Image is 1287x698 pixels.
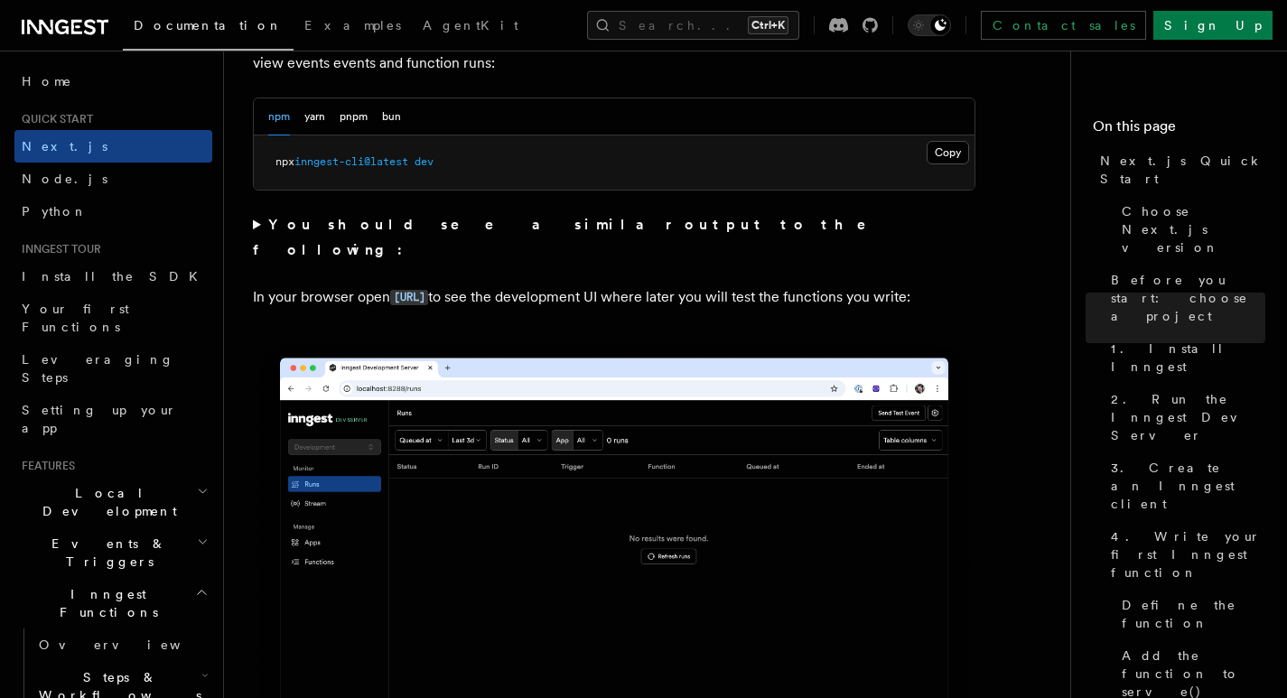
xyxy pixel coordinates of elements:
button: yarn [304,98,325,135]
span: Your first Functions [22,302,129,334]
a: 2. Run the Inngest Dev Server [1104,383,1265,451]
code: [URL] [390,290,428,305]
h4: On this page [1093,116,1265,144]
strong: You should see a similar output to the following: [253,216,891,258]
button: Copy [927,141,969,164]
span: 4. Write your first Inngest function [1111,527,1265,582]
span: Python [22,204,88,219]
a: Sign Up [1153,11,1273,40]
button: Toggle dark mode [908,14,951,36]
button: Search...Ctrl+K [587,11,799,40]
span: Events & Triggers [14,535,197,571]
button: bun [382,98,401,135]
a: 3. Create an Inngest client [1104,451,1265,520]
a: Home [14,65,212,98]
a: Node.js [14,163,212,195]
button: pnpm [340,98,368,135]
span: 2. Run the Inngest Dev Server [1111,390,1265,444]
span: Overview [39,638,225,652]
span: Next.js [22,139,107,154]
a: Overview [32,628,212,661]
a: Python [14,195,212,228]
button: Inngest Functions [14,578,212,628]
button: npm [268,98,290,135]
span: Home [22,72,72,90]
span: 3. Create an Inngest client [1111,459,1265,513]
a: Define the function [1114,589,1265,639]
a: Before you start: choose a project [1104,264,1265,332]
span: Leveraging Steps [22,352,174,385]
a: 4. Write your first Inngest function [1104,520,1265,589]
a: Next.js [14,130,212,163]
span: npx [275,155,294,168]
span: Features [14,459,75,473]
a: Next.js Quick Start [1093,144,1265,195]
span: Quick start [14,112,93,126]
a: Leveraging Steps [14,343,212,394]
a: AgentKit [412,5,529,49]
p: In your browser open to see the development UI where later you will test the functions you write: [253,284,975,311]
span: dev [415,155,434,168]
span: Next.js Quick Start [1100,152,1265,188]
a: 1. Install Inngest [1104,332,1265,383]
span: Examples [304,18,401,33]
a: Choose Next.js version [1114,195,1265,264]
span: 1. Install Inngest [1111,340,1265,376]
a: Documentation [123,5,294,51]
span: AgentKit [423,18,518,33]
span: inngest-cli@latest [294,155,408,168]
kbd: Ctrl+K [748,16,788,34]
button: Local Development [14,477,212,527]
span: Install the SDK [22,269,209,284]
a: Setting up your app [14,394,212,444]
button: Events & Triggers [14,527,212,578]
a: [URL] [390,288,428,305]
span: Before you start: choose a project [1111,271,1265,325]
summary: You should see a similar output to the following: [253,212,975,263]
a: Install the SDK [14,260,212,293]
span: Setting up your app [22,403,177,435]
a: Your first Functions [14,293,212,343]
a: Contact sales [981,11,1146,40]
span: Node.js [22,172,107,186]
span: Inngest Functions [14,585,195,621]
span: Local Development [14,484,197,520]
a: Examples [294,5,412,49]
span: Choose Next.js version [1122,202,1265,256]
span: Define the function [1122,596,1265,632]
span: Documentation [134,18,283,33]
span: Inngest tour [14,242,101,256]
